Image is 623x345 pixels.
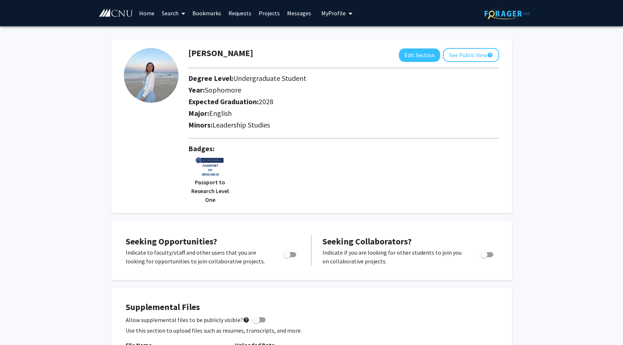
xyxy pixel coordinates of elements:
[283,0,315,26] a: Messages
[399,48,440,62] button: Edit Section
[188,144,499,153] h2: Badges:
[255,0,283,26] a: Projects
[5,312,31,340] iframe: Chat
[188,178,232,204] p: Passport to Research Level One
[443,48,499,62] button: See Public View
[188,109,499,118] h2: Major:
[188,48,253,59] h1: [PERSON_NAME]
[487,51,493,59] mat-icon: help
[188,74,466,83] h2: Degree Level:
[188,86,466,94] h2: Year:
[225,0,255,26] a: Requests
[205,85,241,94] span: Sophomore
[126,302,497,313] h4: Supplemental Files
[126,248,269,266] p: Indicate to faculty/staff and other users that you are looking for opportunities to join collabor...
[189,0,225,26] a: Bookmarks
[322,248,466,266] p: Indicate if you are looking for other students to join you on collaborative projects.
[158,0,189,26] a: Search
[259,97,273,106] span: 2028
[124,48,179,103] img: Profile Picture
[321,9,346,17] span: My Profile
[233,74,306,83] span: Undergraduate Student
[136,0,158,26] a: Home
[195,156,226,178] img: passport.png
[188,121,499,129] h2: Minors:
[126,315,250,324] span: Allow supplemental files to be publicly visible?
[126,236,217,247] span: Seeking Opportunities?
[98,8,133,17] img: Christopher Newport University Logo
[322,236,412,247] span: Seeking Collaborators?
[188,97,466,106] h2: Expected Graduation:
[126,326,497,335] p: Use this section to upload files such as resumes, transcripts, and more.
[485,8,530,19] img: ForagerOne Logo
[209,109,232,118] span: English
[280,248,300,259] div: Toggle
[212,120,270,129] span: Leadership Studies
[243,315,250,324] mat-icon: help
[477,248,497,259] div: Toggle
